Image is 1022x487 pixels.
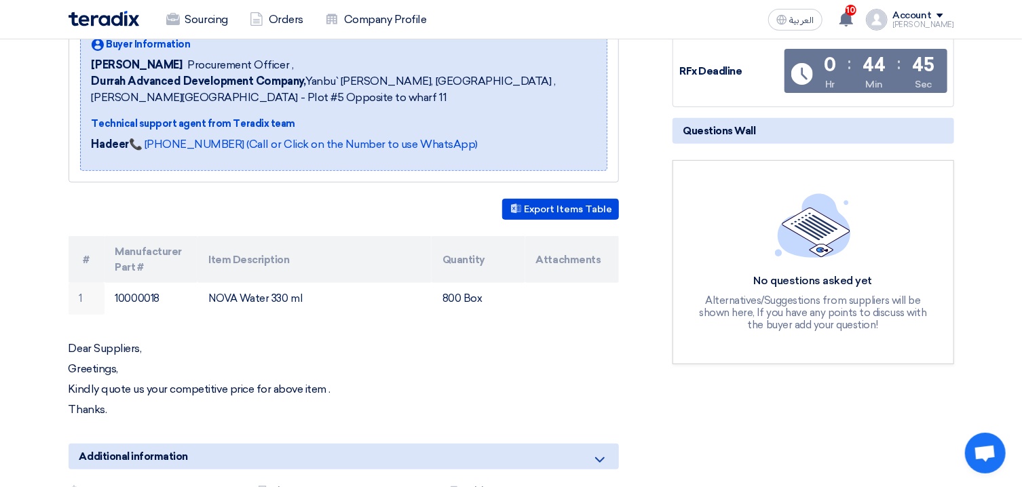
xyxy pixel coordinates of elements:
[155,5,239,35] a: Sourcing
[92,57,183,73] span: [PERSON_NAME]
[846,5,856,16] span: 10
[775,193,851,257] img: empty_state_list.svg
[92,75,306,87] b: Durrah Advanced Development Company,
[105,283,198,315] td: 10000018
[683,123,756,138] span: Questions Wall
[187,57,293,73] span: Procurement Officer ,
[69,283,105,315] td: 1
[129,138,478,151] a: 📞 [PHONE_NUMBER] (Call or Click on the Number to use WhatsApp)
[69,11,139,26] img: Teradix logo
[105,236,198,283] th: Manufacturer Part #
[92,138,129,151] strong: Hadeer
[915,77,932,92] div: Sec
[897,52,901,76] div: :
[502,199,619,220] button: Export Items Table
[69,236,105,283] th: #
[525,236,619,283] th: Attachments
[314,5,438,35] a: Company Profile
[893,10,932,22] div: Account
[197,236,432,283] th: Item Description
[865,77,883,92] div: Min
[965,433,1006,473] div: Open chat
[69,362,619,376] p: Greetings,
[69,342,619,355] p: Dear Suppliers,
[239,5,314,35] a: Orders
[432,283,525,315] td: 800 Box
[825,77,835,92] div: Hr
[848,52,852,76] div: :
[69,403,619,416] p: Thanks.
[432,236,525,283] th: Quantity
[698,294,928,331] div: Alternatives/Suggestions from suppliers will be shown here, If you have any points to discuss wit...
[866,9,888,31] img: profile_test.png
[197,283,432,315] td: NOVA Water 330 ml
[680,64,782,79] div: RFx Deadline
[698,274,928,288] div: No questions asked yet
[92,117,596,131] div: Technical support agent from Teradix team
[824,56,836,75] div: 0
[893,21,954,28] div: [PERSON_NAME]
[79,449,188,464] span: Additional information
[768,9,822,31] button: العربية
[92,73,596,106] span: Yanbu` [PERSON_NAME], [GEOGRAPHIC_DATA] ,[PERSON_NAME][GEOGRAPHIC_DATA] - Plot #5 Opposite to wha...
[107,37,191,52] span: Buyer Information
[913,56,934,75] div: 45
[69,383,619,396] p: Kindly quote us your competitive price for above item .
[863,56,886,75] div: 44
[790,16,814,25] span: العربية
